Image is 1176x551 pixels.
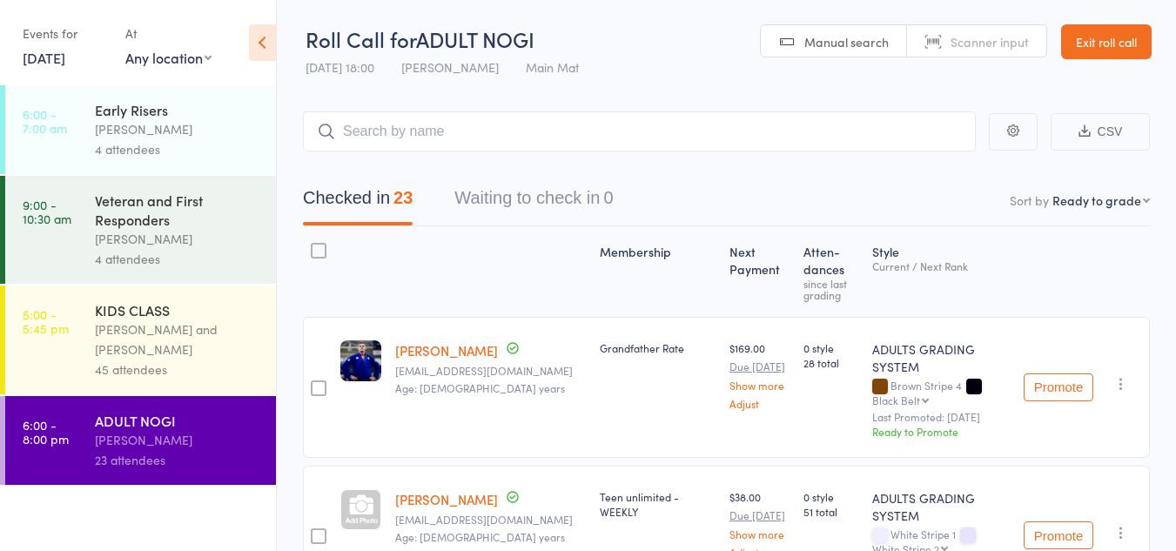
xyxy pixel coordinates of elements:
time: 9:00 - 10:30 am [23,198,71,225]
div: ADULTS GRADING SYSTEM [872,489,1010,524]
a: Show more [729,528,790,540]
div: Any location [125,48,212,67]
div: Membership [593,234,722,309]
span: 28 total [803,355,858,370]
div: 45 attendees [95,359,261,380]
span: Roll Call for [306,24,416,53]
time: 6:00 - 7:00 am [23,107,67,135]
small: nick.encreative@gmail.com [395,365,586,377]
a: 9:00 -10:30 amVeteran and First Responders[PERSON_NAME]4 attendees [5,176,276,284]
a: Exit roll call [1061,24,1152,59]
div: Grandfather Rate [600,340,716,355]
div: 4 attendees [95,139,261,159]
div: Next Payment [722,234,796,309]
div: [PERSON_NAME] [95,430,261,450]
a: 6:00 -7:00 amEarly Risers[PERSON_NAME]4 attendees [5,85,276,174]
a: 6:00 -8:00 pmADULT NOGI[PERSON_NAME]23 attendees [5,396,276,485]
button: Promote [1024,521,1093,549]
div: Current / Next Rank [872,260,1010,272]
a: [PERSON_NAME] [395,490,498,508]
a: Adjust [729,398,790,409]
div: Teen unlimited - WEEKLY [600,489,716,519]
span: Main Mat [526,58,579,76]
div: ADULTS GRADING SYSTEM [872,340,1010,375]
time: 5:00 - 5:45 pm [23,307,69,335]
span: Scanner input [951,33,1029,50]
span: Manual search [804,33,889,50]
div: 23 [393,188,413,207]
div: Style [865,234,1017,309]
button: Checked in23 [303,179,413,225]
a: [PERSON_NAME] [395,341,498,359]
span: ADULT NOGI [416,24,534,53]
span: 0 style [803,489,858,504]
span: Age: [DEMOGRAPHIC_DATA] years [395,529,565,544]
span: 0 style [803,340,858,355]
div: Atten­dances [796,234,865,309]
span: 51 total [803,504,858,519]
div: [PERSON_NAME] [95,229,261,249]
time: 6:00 - 8:00 pm [23,418,69,446]
div: $169.00 [729,340,790,409]
div: Black Belt [872,394,920,406]
small: Due [DATE] [729,509,790,521]
div: ADULT NOGI [95,411,261,430]
div: Ready to grade [1052,192,1141,209]
span: Age: [DEMOGRAPHIC_DATA] years [395,380,565,395]
button: Promote [1024,373,1093,401]
div: KIDS CLASS [95,300,261,319]
a: [DATE] [23,48,65,67]
div: 4 attendees [95,249,261,269]
div: since last grading [803,278,858,300]
div: Veteran and First Responders [95,191,261,229]
input: Search by name [303,111,976,151]
div: Early Risers [95,100,261,119]
div: Brown Stripe 4 [872,380,1010,406]
a: 5:00 -5:45 pmKIDS CLASS[PERSON_NAME] and [PERSON_NAME]45 attendees [5,286,276,394]
button: Waiting to check in0 [454,179,613,225]
label: Sort by [1010,192,1049,209]
div: 23 attendees [95,450,261,470]
div: Events for [23,19,108,48]
span: [PERSON_NAME] [401,58,499,76]
div: Ready to Promote [872,424,1010,439]
small: Due [DATE] [729,360,790,373]
a: Show more [729,380,790,391]
div: 0 [603,188,613,207]
span: [DATE] 18:00 [306,58,374,76]
small: Last Promoted: [DATE] [872,411,1010,423]
img: image1736804616.png [340,340,381,381]
div: [PERSON_NAME] [95,119,261,139]
button: CSV [1051,113,1150,151]
div: [PERSON_NAME] and [PERSON_NAME] [95,319,261,359]
div: At [125,19,212,48]
small: samlawson1006@gmail.com [395,514,586,526]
